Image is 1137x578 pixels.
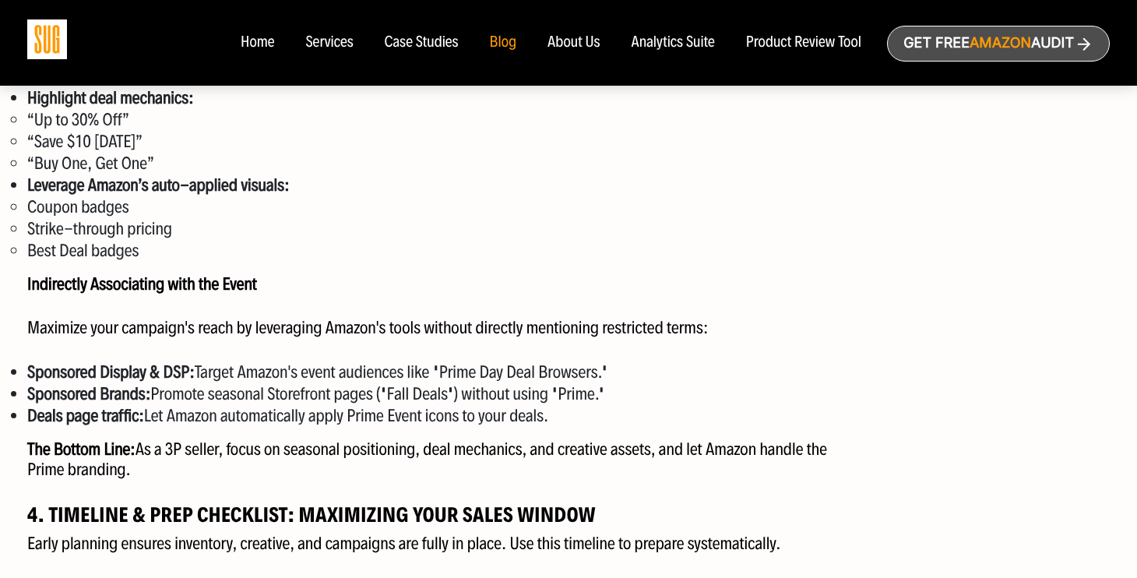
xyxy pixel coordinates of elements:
[27,174,290,196] strong: Leverage Amazon’s auto-applied visuals:
[27,383,150,404] strong: Sponsored Brands:
[27,240,833,262] li: Best Deal badges
[27,405,833,427] li: Let Amazon automatically apply Prime Event icons to your deals.
[27,196,833,218] li: Coupon badges
[27,534,833,554] p: Early planning ensures inventory, creative, and campaigns are fully in place. Use this timeline t...
[27,361,195,382] strong: Sponsored Display & DSP:
[27,439,136,460] strong: The Bottom Line:
[27,109,833,131] li: “Up to 30% Off”
[27,273,257,294] strong: Indirectly Associating with the Event
[746,34,861,51] a: Product Review Tool
[305,34,353,51] a: Services
[27,383,833,405] li: Promote seasonal Storefront pages ("Fall Deals") without using "Prime."
[632,34,715,51] a: Analytics Suite
[27,153,833,174] li: “Buy One, Get One”
[27,218,833,240] li: Strike-through pricing
[27,318,833,338] p: Maximize your campaign's reach by leveraging Amazon's tools without directly mentioning restricte...
[27,361,833,383] li: Target Amazon's event audiences like "Prime Day Deal Browsers."
[547,34,600,51] a: About Us
[27,131,833,153] li: “Save $10 [DATE]”
[27,502,596,527] strong: 4. Timeline & Prep Checklist: Maximizing Your Sales Window
[27,439,833,480] p: As a 3P seller, focus on seasonal positioning, deal mechanics, and creative assets, and let Amazo...
[27,87,194,108] strong: Highlight deal mechanics:
[887,26,1110,62] a: Get freeAmazonAudit
[385,34,459,51] a: Case Studies
[27,405,144,426] strong: Deals page traffic:
[970,35,1031,51] span: Amazon
[27,19,67,59] img: Sug
[241,34,274,51] a: Home
[490,34,517,51] a: Blog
